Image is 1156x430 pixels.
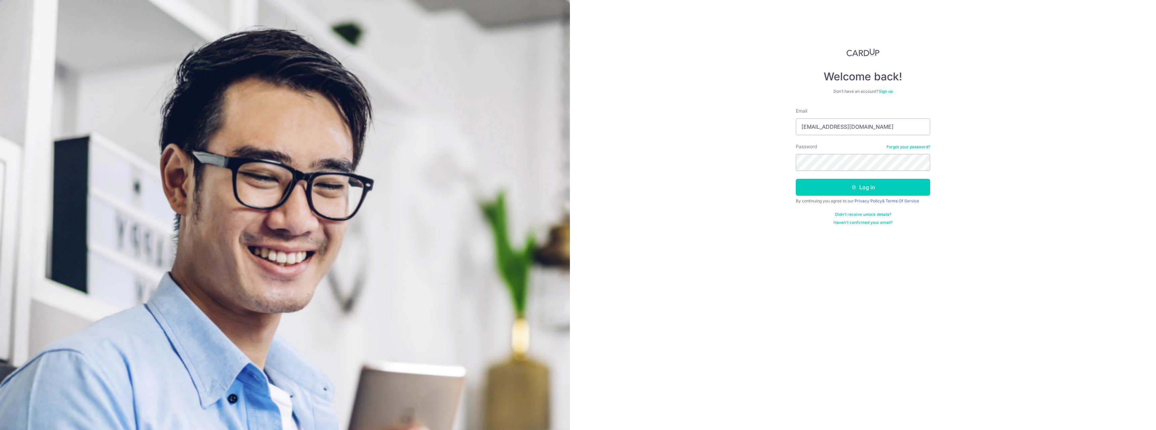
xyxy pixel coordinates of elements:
[796,198,930,204] div: By continuing you agree to our &
[879,89,893,94] a: Sign up
[796,118,930,135] input: Enter your Email
[847,48,879,56] img: CardUp Logo
[885,198,919,203] a: Terms Of Service
[796,143,817,150] label: Password
[796,179,930,196] button: Log in
[855,198,882,203] a: Privacy Policy
[796,108,807,114] label: Email
[886,144,930,150] a: Forgot your password?
[835,212,891,217] a: Didn't receive unlock details?
[796,70,930,83] h4: Welcome back!
[833,220,893,225] a: Haven't confirmed your email?
[796,89,930,94] div: Don’t have an account?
